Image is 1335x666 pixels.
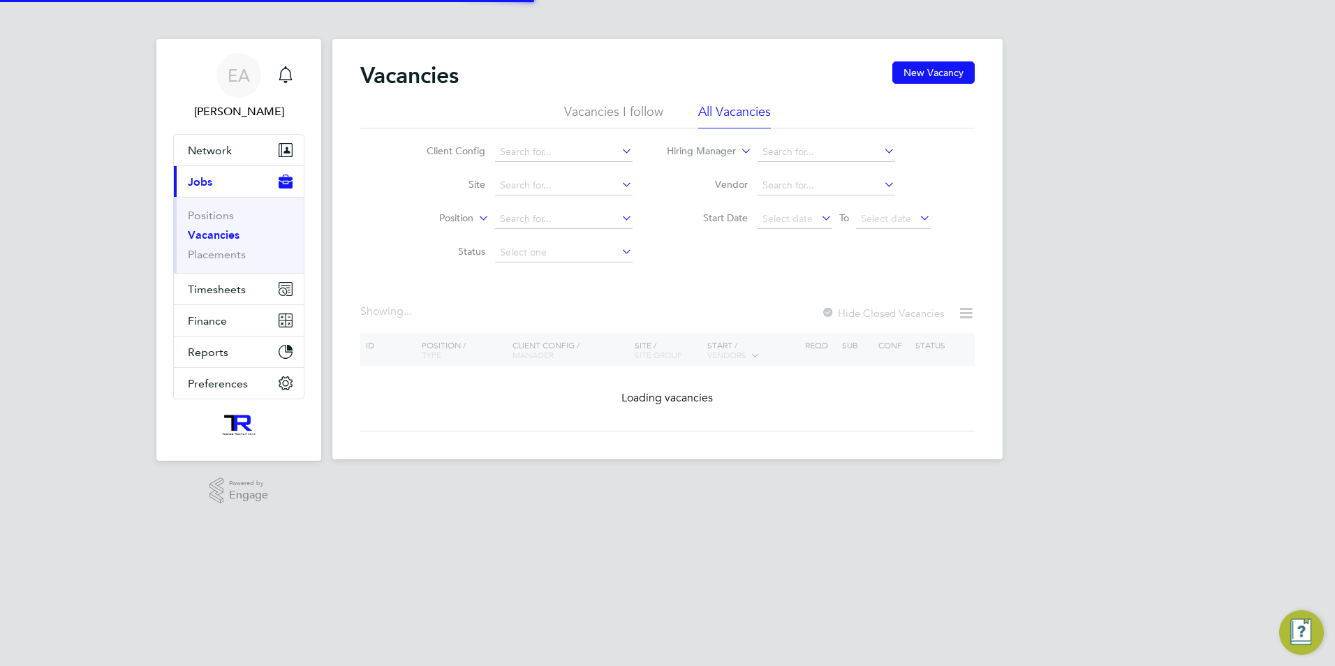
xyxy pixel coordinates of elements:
[495,243,633,262] input: Select one
[393,212,473,225] label: Position
[405,178,485,191] label: Site
[564,103,663,128] li: Vacancies I follow
[667,212,748,224] label: Start Date
[188,228,239,242] a: Vacancies
[174,166,304,197] button: Jobs
[173,413,304,436] a: Go to home page
[174,274,304,304] button: Timesheets
[174,135,304,165] button: Network
[188,377,248,390] span: Preferences
[405,245,485,258] label: Status
[173,103,304,120] span: Ellis Andrew
[188,175,212,188] span: Jobs
[174,336,304,367] button: Reports
[188,314,227,327] span: Finance
[495,209,633,229] input: Search for...
[188,283,246,296] span: Timesheets
[156,39,321,461] nav: Main navigation
[758,142,895,162] input: Search for...
[188,209,234,222] a: Positions
[821,306,944,320] label: Hide Closed Vacancies
[1279,610,1324,655] button: Engage Resource Center
[188,248,246,261] a: Placements
[405,145,485,157] label: Client Config
[173,53,304,120] a: EA[PERSON_NAME]
[495,176,633,195] input: Search for...
[220,413,258,436] img: wearetecrec-logo-retina.png
[698,103,771,128] li: All Vacancies
[762,212,813,225] span: Select date
[667,178,748,191] label: Vendor
[835,209,853,227] span: To
[229,489,268,501] span: Engage
[188,144,232,157] span: Network
[861,212,911,225] span: Select date
[758,176,895,195] input: Search for...
[360,61,459,89] h2: Vacancies
[174,197,304,273] div: Jobs
[360,304,415,319] div: Showing
[174,305,304,336] button: Finance
[892,61,975,84] button: New Vacancy
[229,478,268,489] span: Powered by
[495,142,633,162] input: Search for...
[404,304,412,318] span: ...
[209,478,269,504] a: Powered byEngage
[174,368,304,399] button: Preferences
[228,66,250,84] span: EA
[656,145,736,158] label: Hiring Manager
[188,346,228,359] span: Reports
